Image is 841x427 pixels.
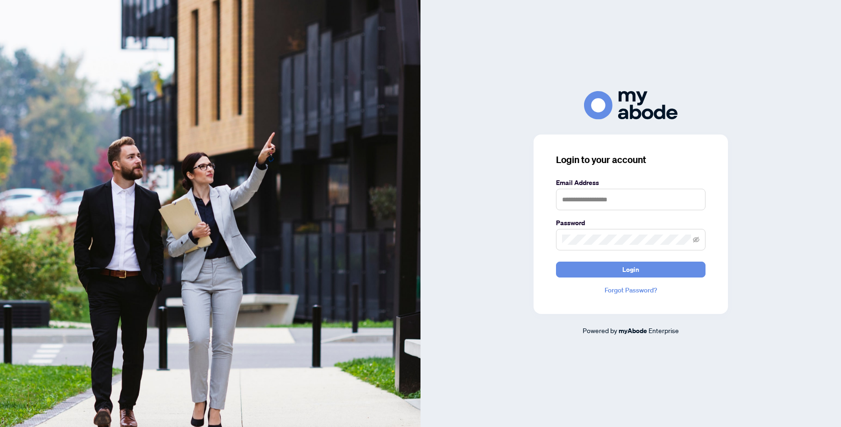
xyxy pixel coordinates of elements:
button: Login [556,262,706,278]
span: Enterprise [649,326,679,334]
a: myAbode [619,326,647,336]
span: Powered by [583,326,617,334]
span: eye-invisible [693,236,699,243]
a: Forgot Password? [556,285,706,295]
img: ma-logo [584,91,677,120]
label: Email Address [556,178,706,188]
span: Login [622,262,639,277]
label: Password [556,218,706,228]
h3: Login to your account [556,153,706,166]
